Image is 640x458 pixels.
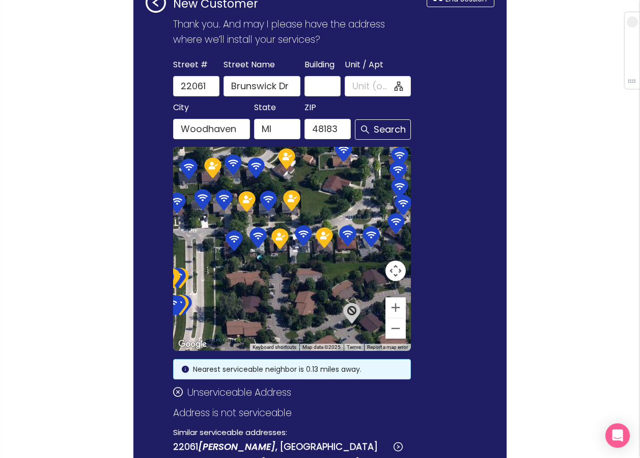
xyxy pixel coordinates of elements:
span: Building [304,58,335,72]
input: Brunswick Dr [224,76,300,96]
button: Keyboard shortcuts [253,344,296,351]
span: Map data ©2025 [302,344,341,350]
span: Street # [173,58,208,72]
button: Zoom out [385,318,406,339]
span: ZIP [304,100,316,115]
p: Similar serviceable addresses: [173,426,411,439]
a: Open this area in Google Maps (opens a new window) [176,338,209,351]
span: Street Name [224,58,275,72]
span: City [173,100,189,115]
button: Zoom in [385,297,406,318]
span: Address is not serviceable [173,406,292,420]
span: State [254,100,276,115]
input: MI [254,119,300,139]
a: Report a map error [367,344,408,350]
input: Woodhaven [173,119,249,139]
button: 22061[PERSON_NAME], [GEOGRAPHIC_DATA] [173,439,403,455]
a: Terms (opens in new tab) [347,344,361,350]
span: apartment [394,82,403,91]
div: Nearest serviceable neighbor is 0.13 miles away. [193,364,402,375]
input: 48183 [304,119,351,139]
span: info-circle [182,366,189,373]
button: Search [355,119,411,140]
button: Map camera controls [385,261,406,281]
span: Unit / Apt [345,58,383,72]
p: Thank you. And may I please have the address where we’ll install your services? [173,17,413,47]
input: 22061 [173,76,219,96]
input: Unit (optional) [352,79,393,93]
img: Google [176,338,209,351]
div: Open Intercom Messenger [605,423,630,448]
span: close-circle [173,387,183,397]
span: Unserviceable Address [187,386,291,399]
